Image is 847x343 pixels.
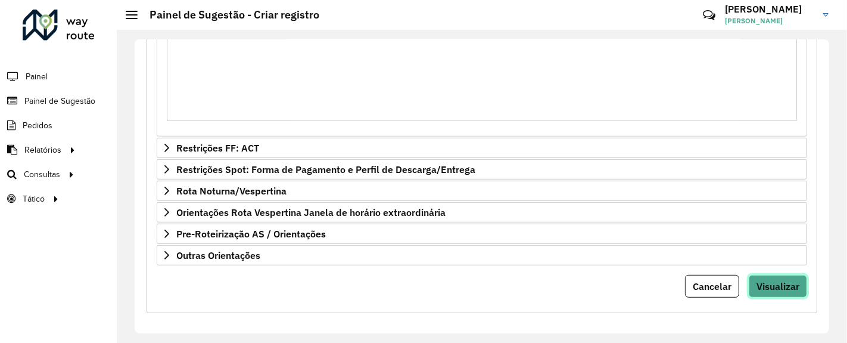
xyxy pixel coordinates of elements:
[157,159,807,180] a: Restrições Spot: Forma de Pagamento e Perfil de Descarga/Entrega
[157,245,807,265] a: Outras Orientações
[23,193,45,205] span: Tático
[176,165,475,174] span: Restrições Spot: Forma de Pagamento e Perfil de Descarga/Entrega
[176,251,260,260] span: Outras Orientações
[26,70,48,83] span: Painel
[176,143,259,153] span: Restrições FF: ACT
[749,275,807,298] button: Visualizar
[756,280,799,292] span: Visualizar
[23,119,52,132] span: Pedidos
[157,181,807,201] a: Rota Noturna/Vespertina
[24,95,95,107] span: Painel de Sugestão
[157,138,807,158] a: Restrições FF: ACT
[157,224,807,244] a: Pre-Roteirização AS / Orientações
[176,208,446,217] span: Orientações Rota Vespertina Janela de horário extraordinária
[138,8,319,21] h2: Painel de Sugestão - Criar registro
[725,16,814,26] span: [PERSON_NAME]
[24,144,61,156] span: Relatórios
[725,4,814,15] h3: [PERSON_NAME]
[176,229,326,239] span: Pre-Roteirização AS / Orientações
[685,275,739,298] button: Cancelar
[693,280,731,292] span: Cancelar
[176,186,287,196] span: Rota Noturna/Vespertina
[157,202,807,223] a: Orientações Rota Vespertina Janela de horário extraordinária
[24,168,60,181] span: Consultas
[696,2,722,28] a: Contato Rápido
